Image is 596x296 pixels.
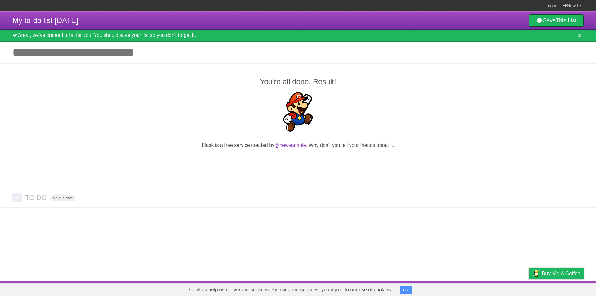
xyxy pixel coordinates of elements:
span: My to-do list [DATE] [12,16,78,25]
label: Done [12,193,22,202]
b: This List [556,17,576,24]
iframe: X Post Button [288,157,309,166]
img: Buy me a coffee [532,268,540,279]
a: Developers [467,283,492,294]
button: OK [400,286,412,294]
a: Terms [499,283,513,294]
img: Super Mario [278,92,318,132]
span: TO DO [25,194,48,202]
a: Suggest a feature [544,283,584,294]
a: Buy me a coffee [529,268,584,279]
span: Cookies help us deliver our services. By using our services, you agree to our use of cookies. [183,284,398,296]
span: No due date [50,195,75,201]
p: Flask is a free service created by . Why don't you tell your friends about it. [12,142,584,149]
a: SaveThis List [529,14,584,27]
h2: You're all done. Result! [12,76,584,87]
a: @newvariable [274,143,306,148]
a: About [446,283,459,294]
span: Buy me a coffee [542,268,580,279]
a: Privacy [521,283,537,294]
